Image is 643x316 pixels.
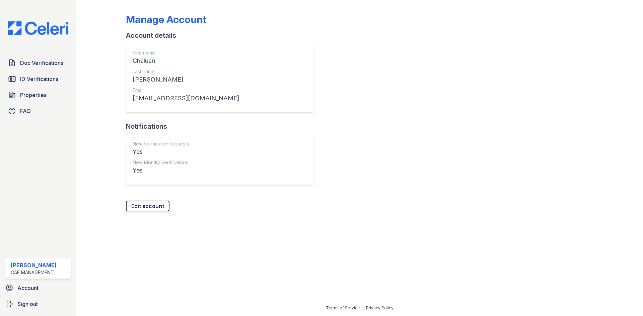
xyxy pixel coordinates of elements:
div: Manage Account [126,13,206,25]
span: Properties [20,91,47,99]
div: Notifications [126,122,319,131]
a: Edit account [126,201,169,211]
div: | [362,305,364,310]
div: [EMAIL_ADDRESS][DOMAIN_NAME] [133,94,239,103]
div: New identity verifications [133,159,189,166]
div: Last name [133,68,239,75]
span: Doc Verifications [20,59,63,67]
a: Terms of Service [326,305,360,310]
div: Yes [133,147,189,156]
span: ID Verifications [20,75,58,83]
div: Email [133,87,239,94]
span: Sign out [17,300,38,308]
div: First name [133,49,239,56]
img: CE_Logo_Blue-a8612792a0a2168367f1c8372b55b34899dd931a85d93a1a3d3e32e68fde9ad4.png [3,21,74,35]
div: CAF Management [11,269,57,276]
a: Properties [5,88,71,102]
a: Doc Verifications [5,56,71,70]
div: New verification requests [133,140,189,147]
div: Account details [126,31,319,40]
a: FAQ [5,104,71,118]
span: Account [17,284,39,292]
a: ID Verifications [5,72,71,86]
div: Chaluan [133,56,239,66]
div: [PERSON_NAME] [11,261,57,269]
span: FAQ [20,107,31,115]
a: Account [3,281,74,295]
a: Privacy Policy [366,305,394,310]
div: Yes [133,166,189,175]
a: Sign out [3,297,74,311]
div: [PERSON_NAME] [133,75,239,84]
